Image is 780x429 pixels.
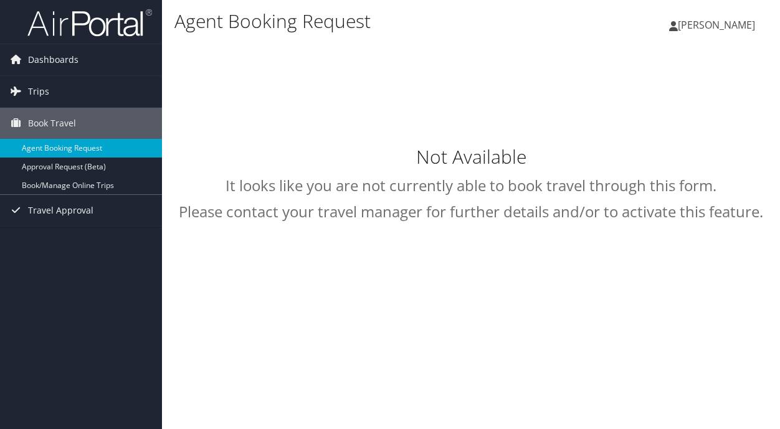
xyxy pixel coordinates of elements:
[678,18,755,32] span: [PERSON_NAME]
[28,44,78,75] span: Dashboards
[28,108,76,139] span: Book Travel
[176,144,766,170] h1: Not Available
[669,6,768,44] a: [PERSON_NAME]
[176,201,766,222] h2: Please contact your travel manager for further details and/or to activate this feature.
[174,8,570,34] h1: Agent Booking Request
[28,195,93,226] span: Travel Approval
[27,8,152,37] img: airportal-logo.png
[176,175,766,196] h2: It looks like you are not currently able to book travel through this form.
[28,76,49,107] span: Trips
